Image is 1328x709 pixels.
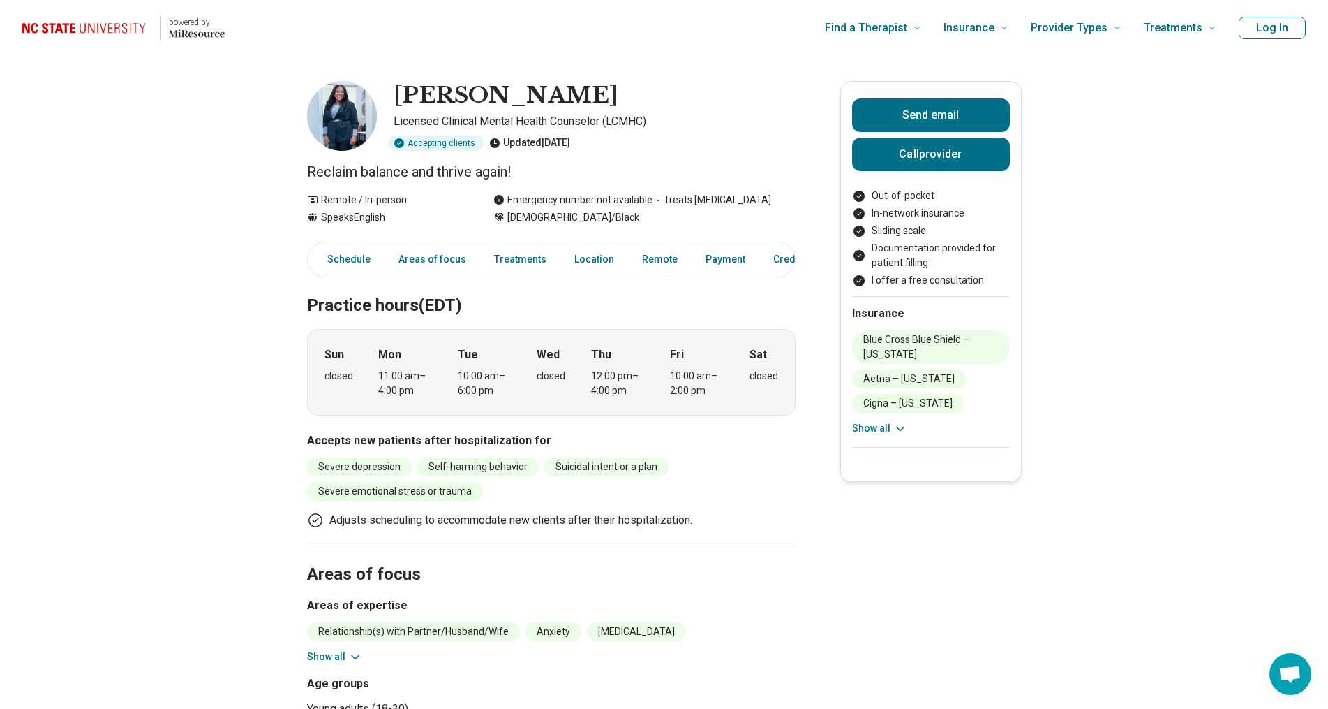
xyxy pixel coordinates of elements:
li: Self-harming behavior [417,458,539,476]
div: 10:00 am – 2:00 pm [670,369,724,398]
li: Documentation provided for patient filling [852,241,1010,270]
a: Schedule [311,245,379,274]
h2: Practice hours (EDT) [307,261,796,318]
li: Severe emotional stress or trauma [307,482,483,501]
li: Severe depression [307,458,412,476]
strong: Sat [749,346,767,363]
button: Show all [852,421,907,436]
h2: Insurance [852,305,1010,322]
li: Out-of-pocket [852,189,1010,203]
div: Emergency number not available [493,193,652,207]
div: Updated [DATE] [489,136,570,151]
strong: Mon [378,346,401,363]
button: Callprovider [852,138,1010,171]
p: Reclaim balance and thrive again! [307,162,796,182]
div: closed [749,369,778,383]
strong: Sun [324,346,344,363]
li: Cigna – [US_STATE] [852,394,964,413]
h3: Areas of expertise [307,597,796,614]
li: Sliding scale [852,224,1010,238]
a: Home page [22,6,225,50]
h2: Areas of focus [307,529,796,587]
button: Send email [852,98,1010,132]
span: Find a Therapist [825,18,907,38]
p: Licensed Clinical Mental Health Counselor (LCMHC) [394,113,796,130]
a: Location [566,245,622,274]
div: Accepting clients [388,136,484,151]
div: 12:00 pm – 4:00 pm [591,369,645,398]
li: I offer a free consultation [852,273,1010,288]
div: 11:00 am – 4:00 pm [378,369,432,398]
div: When does the program meet? [307,329,796,416]
img: Morgan Graves, Licensed Clinical Mental Health Counselor (LCMHC) [307,81,377,151]
li: In-network insurance [852,206,1010,221]
span: Provider Types [1031,18,1107,38]
span: Insurance [943,18,994,38]
strong: Fri [670,346,684,363]
h1: [PERSON_NAME] [394,81,618,110]
div: closed [324,369,353,383]
div: Speaks English [307,210,465,225]
strong: Tue [458,346,478,363]
strong: Thu [591,346,611,363]
li: Aetna – [US_STATE] [852,370,966,388]
div: Remote / In-person [307,193,465,207]
a: Treatments [486,245,555,274]
li: Blue Cross Blue Shield – [US_STATE] [852,330,1010,364]
span: Treats [MEDICAL_DATA] [652,193,771,207]
h3: Accepts new patients after hospitalization for [307,432,796,449]
h3: Age groups [307,675,546,692]
a: Areas of focus [390,245,475,274]
li: Anxiety [525,622,581,641]
div: Open chat [1269,653,1311,695]
span: [DEMOGRAPHIC_DATA]/Black [507,210,639,225]
ul: Payment options [852,189,1010,288]
p: Adjusts scheduling to accommodate new clients after their hospitalization. [329,512,692,529]
li: [MEDICAL_DATA] [587,622,686,641]
strong: Wed [537,346,560,363]
span: Treatments [1144,18,1202,38]
div: closed [537,369,565,383]
p: powered by [169,17,225,28]
a: Payment [697,245,754,274]
button: Show all [307,650,362,664]
li: Suicidal intent or a plan [544,458,669,476]
a: Remote [634,245,686,274]
a: Credentials [765,245,835,274]
li: Relationship(s) with Partner/Husband/Wife [307,622,520,641]
div: 10:00 am – 6:00 pm [458,369,512,398]
button: Log In [1239,17,1306,39]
